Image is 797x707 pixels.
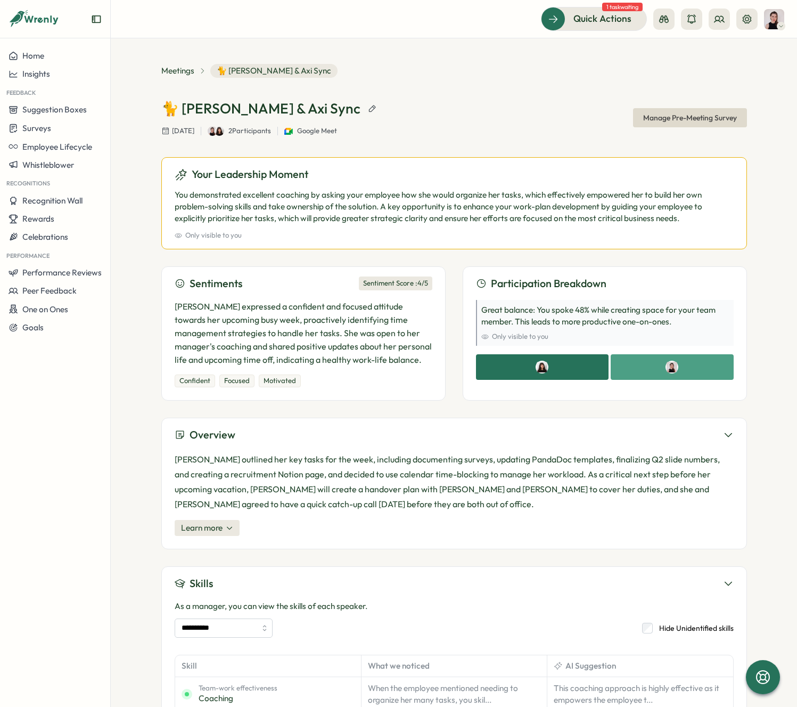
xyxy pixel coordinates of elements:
[175,189,734,224] p: You demonstrated excellent coaching by asking your employee how she would organize her tasks, whi...
[22,69,50,79] span: Insights
[573,12,631,26] span: Quick Actions
[190,427,235,443] h3: Overview
[565,660,616,672] span: AI Suggestion
[210,64,338,78] span: 🐈 [PERSON_NAME] & Axi Sync
[22,196,83,206] span: Recognition Wall
[192,166,308,183] h3: Your Leadership Moment
[476,300,734,346] div: Great balance: You spoke 48% while creating space for your team member. This leads to more produc...
[361,655,547,677] div: What we noticed
[491,275,606,292] h3: Participation Breakdown
[764,9,784,29] img: Axi Molnar
[22,214,54,224] span: Rewards
[185,231,242,240] span: Only visible to you
[22,160,74,170] span: Whistleblower
[228,126,271,136] p: 2 Participants
[554,682,727,706] p: This coaching approach is highly effective as it empowers the employee t...
[541,7,647,30] button: Quick Actions
[22,142,92,152] span: Employee Lifecycle
[297,126,337,136] span: Google Meet
[653,623,734,633] label: Hide Unidentified skills
[22,232,68,242] span: Celebrations
[22,104,87,115] span: Suggestion Boxes
[22,304,68,314] span: One on Ones
[199,684,277,693] span: Team-work effectiveness
[175,600,734,612] p: As a manager, you can view the skills of each speaker.
[22,51,44,61] span: Home
[476,354,609,380] div: Kelly Rosa
[175,655,361,677] div: Skill
[643,109,737,127] span: Manage Pre-Meeting Survey
[22,123,51,133] span: Surveys
[161,99,360,118] h1: 🐈 [PERSON_NAME] & Axi Sync
[368,682,540,706] p: When the employee mentioned needing to organize her many tasks, you skil...
[181,522,223,534] span: Learn more
[175,520,240,536] button: Learn more
[259,375,301,387] div: Motivated
[537,362,547,372] img: Kelly Rosa
[667,362,677,372] img: Axi Molnar
[22,267,102,278] span: Performance Reviews
[175,375,215,387] div: Confident
[91,14,102,25] button: Expand sidebar
[172,126,194,136] span: [DATE]
[602,3,643,11] span: 1 task waiting
[22,322,44,332] span: Goals
[175,375,432,387] div: Categories
[219,375,254,387] div: Focused
[217,126,227,136] a: Kelly Rosa
[359,277,432,290] div: Sentiment Score : 4 /5
[199,693,277,704] span: Coaching
[492,332,548,342] span: Only visible to you
[190,575,213,592] h3: Skills
[633,108,747,127] button: Manage Pre-Meeting Survey
[175,300,432,366] p: [PERSON_NAME] expressed a confident and focused attitude towards her upcoming busy week, proactiv...
[190,275,243,292] h3: Sentiments
[161,65,194,77] a: Meetings
[208,126,217,136] img: Axi Molnar
[611,354,733,380] div: Axi Molnar
[22,286,77,296] span: Peer Feedback
[215,126,224,136] img: Kelly Rosa
[175,452,734,511] p: [PERSON_NAME] outlined her key tasks for the week, including documenting surveys, updating PandaD...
